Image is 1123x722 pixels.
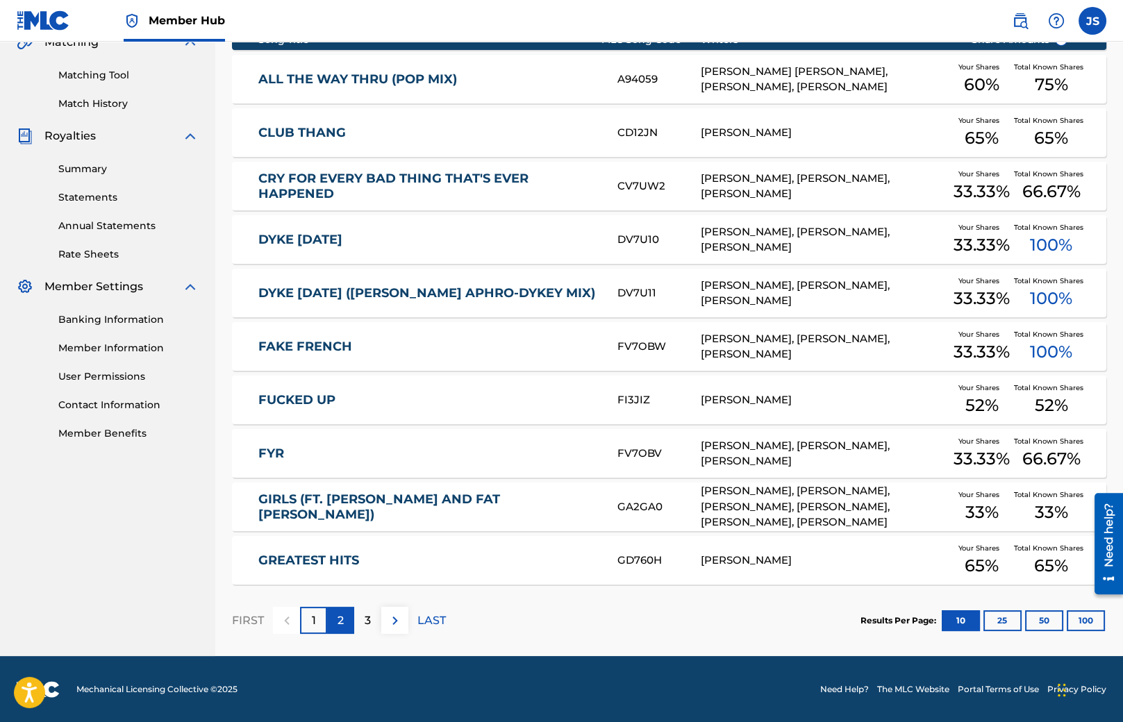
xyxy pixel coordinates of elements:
span: 52 % [965,393,999,418]
div: Drag [1058,669,1066,711]
button: 100 [1067,610,1105,631]
button: 10 [942,610,980,631]
div: [PERSON_NAME] [PERSON_NAME], [PERSON_NAME], [PERSON_NAME] [701,64,950,95]
a: GREATEST HITS [258,553,599,569]
span: Your Shares [958,62,1005,72]
img: Top Rightsholder [124,12,140,29]
span: Total Known Shares [1014,276,1089,286]
div: DV7U11 [617,285,701,301]
span: 65 % [965,126,999,151]
span: Total Known Shares [1014,222,1089,233]
span: 33.33 % [954,233,1010,258]
span: Your Shares [958,489,1005,500]
span: 100 % [1030,233,1072,258]
div: GD760H [617,553,701,569]
span: Total Known Shares [1014,383,1089,393]
span: Your Shares [958,115,1005,126]
span: 66.67 % [1022,179,1081,204]
span: Total Known Shares [1014,62,1089,72]
div: CD12JN [617,125,701,141]
span: 100 % [1030,339,1072,364]
a: The MLC Website [877,683,949,696]
a: DYKE [DATE] ([PERSON_NAME] APHRO-DYKEY MIX) [258,285,599,301]
div: FV7OBV [617,446,701,462]
span: 33.33 % [954,339,1010,364]
p: LAST [417,612,446,629]
span: Mechanical Licensing Collective © 2025 [76,683,238,696]
img: MLC Logo [17,10,70,31]
span: 100 % [1030,286,1072,311]
span: Your Shares [958,329,1005,339]
a: DYKE [DATE] [258,232,599,248]
img: expand [182,128,199,144]
p: Results Per Page: [860,614,940,627]
p: 1 [312,612,316,629]
p: FIRST [232,612,264,629]
a: ALL THE WAY THRU (POP MIX) [258,72,599,87]
span: Your Shares [958,383,1005,393]
img: logo [17,681,60,698]
div: [PERSON_NAME], [PERSON_NAME], [PERSON_NAME] [701,438,950,469]
div: [PERSON_NAME], [PERSON_NAME], [PERSON_NAME] [701,331,950,362]
img: expand [182,34,199,51]
a: CRY FOR EVERY BAD THING THAT'S EVER HAPPENED [258,171,599,202]
img: help [1048,12,1065,29]
span: Total Known Shares [1014,489,1089,500]
a: Summary [58,162,199,176]
div: [PERSON_NAME], [PERSON_NAME], [PERSON_NAME] [701,171,950,202]
a: Member Benefits [58,426,199,441]
img: expand [182,278,199,295]
span: 75 % [1035,72,1068,97]
p: 3 [365,612,371,629]
a: FAKE FRENCH [258,339,599,355]
div: Help [1042,7,1070,35]
span: Your Shares [958,276,1005,286]
button: 25 [983,610,1022,631]
a: FYR [258,446,599,462]
div: A94059 [617,72,701,87]
iframe: Chat Widget [1054,655,1123,722]
a: CLUB THANG [258,125,599,141]
span: Member Hub [149,12,225,28]
div: [PERSON_NAME], [PERSON_NAME], [PERSON_NAME] [701,278,950,309]
span: ? [1056,34,1067,45]
span: Your Shares [958,543,1005,553]
span: 33.33 % [954,446,1010,471]
a: Statements [58,190,199,205]
div: [PERSON_NAME], [PERSON_NAME], [PERSON_NAME], [PERSON_NAME], [PERSON_NAME], [PERSON_NAME] [701,483,950,530]
span: Your Shares [958,436,1005,446]
span: 65 % [1034,126,1068,151]
a: Public Search [1006,7,1034,35]
span: 65 % [965,553,999,578]
span: 33 % [1035,500,1068,525]
img: Royalties [17,128,33,144]
div: FI3JIZ [617,392,701,408]
div: [PERSON_NAME] [701,553,950,569]
div: CV7UW2 [617,178,701,194]
div: GA2GA0 [617,499,701,515]
a: Match History [58,96,199,111]
img: Member Settings [17,278,33,295]
a: User Permissions [58,369,199,384]
a: Banking Information [58,312,199,327]
img: search [1012,12,1029,29]
span: 60 % [964,72,999,97]
span: 33.33 % [954,286,1010,311]
span: Member Settings [44,278,143,295]
span: 65 % [1034,553,1068,578]
button: 50 [1025,610,1063,631]
span: Total Known Shares [1014,115,1089,126]
div: DV7U10 [617,232,701,248]
img: right [387,612,404,629]
iframe: Resource Center [1084,488,1123,600]
div: [PERSON_NAME] [701,125,950,141]
a: Privacy Policy [1047,683,1106,696]
a: Need Help? [820,683,869,696]
span: Total Known Shares [1014,329,1089,339]
a: FUCKED UP [258,392,599,408]
div: User Menu [1079,7,1106,35]
a: Annual Statements [58,219,199,233]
